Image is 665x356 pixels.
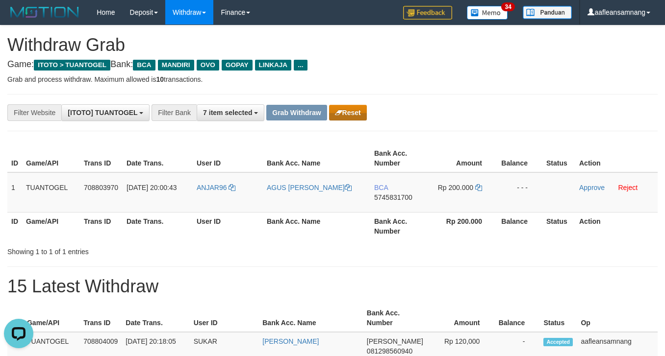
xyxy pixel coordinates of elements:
button: [ITOTO] TUANTOGEL [61,104,150,121]
th: Status [539,304,577,332]
span: 7 item selected [203,109,252,117]
th: Status [542,144,575,172]
span: OVO [197,60,219,71]
th: User ID [193,144,263,172]
img: panduan.png [523,6,572,19]
span: ITOTO > TUANTOGEL [34,60,110,71]
th: Action [575,144,658,172]
th: User ID [190,304,259,332]
th: Trans ID [80,212,123,240]
th: Amount [427,304,494,332]
button: Reset [329,105,367,120]
th: Date Trans. [123,212,193,240]
span: 708803970 [84,184,118,191]
span: 34 [501,2,514,11]
p: Grab and process withdraw. Maximum allowed is transactions. [7,74,658,84]
span: Copy 081298560940 to clipboard [367,347,412,355]
h4: Game: Bank: [7,60,658,70]
td: TUANTOGEL [22,172,80,213]
th: User ID [193,212,263,240]
th: Trans ID [80,144,123,172]
div: Filter Bank [152,104,197,121]
span: ANJAR96 [197,184,227,191]
th: Action [575,212,658,240]
th: Bank Acc. Number [370,212,428,240]
td: - - - [497,172,542,213]
th: Bank Acc. Number [363,304,427,332]
a: [PERSON_NAME] [262,337,319,345]
th: ID [7,304,23,332]
img: MOTION_logo.png [7,5,82,20]
a: ANJAR96 [197,184,235,191]
th: Trans ID [79,304,122,332]
th: Game/API [22,212,80,240]
span: Accepted [543,338,573,346]
strong: 10 [156,75,164,83]
span: GOPAY [222,60,253,71]
th: ID [7,144,22,172]
th: Bank Acc. Number [370,144,428,172]
th: Bank Acc. Name [263,144,370,172]
th: Balance [494,304,539,332]
th: Op [577,304,658,332]
a: AGUS [PERSON_NAME] [267,184,352,191]
a: Copy 200000 to clipboard [475,184,482,191]
th: ID [7,212,22,240]
span: BCA [133,60,155,71]
span: [PERSON_NAME] [367,337,423,345]
th: Status [542,212,575,240]
button: 7 item selected [197,104,264,121]
td: 1 [7,172,22,213]
th: Date Trans. [123,144,193,172]
span: ... [294,60,307,71]
button: Open LiveChat chat widget [4,4,33,33]
th: Rp 200.000 [428,212,497,240]
button: Grab Withdraw [266,105,327,120]
th: Game/API [22,144,80,172]
th: Bank Acc. Name [258,304,363,332]
span: BCA [374,184,388,191]
th: Bank Acc. Name [263,212,370,240]
span: Copy 5745831700 to clipboard [374,193,412,201]
div: Showing 1 to 1 of 1 entries [7,243,270,257]
a: Approve [579,184,605,191]
span: LINKAJA [255,60,292,71]
th: Amount [428,144,497,172]
span: [ITOTO] TUANTOGEL [68,109,137,117]
th: Balance [497,212,542,240]
span: MANDIRI [158,60,194,71]
span: [DATE] 20:00:43 [127,184,177,191]
h1: Withdraw Grab [7,35,658,55]
span: Rp 200.000 [438,184,473,191]
th: Date Trans. [122,304,189,332]
a: Reject [618,184,638,191]
div: Filter Website [7,104,61,121]
th: Game/API [23,304,79,332]
img: Button%20Memo.svg [467,6,508,20]
img: Feedback.jpg [403,6,452,20]
h1: 15 Latest Withdraw [7,277,658,296]
th: Balance [497,144,542,172]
